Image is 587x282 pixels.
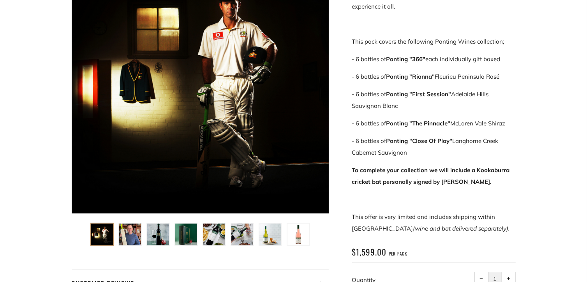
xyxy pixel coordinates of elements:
[352,53,516,65] p: - 6 bottles of each individually gift boxed
[386,73,435,80] strong: Ponting "Rianna"
[119,224,141,245] img: Load image into Gallery viewer, The Ultimate Ponting Wines Pack
[352,36,516,48] p: This pack covers the following Ponting Wines collection;
[479,277,483,280] span: −
[203,224,225,245] img: Load image into Gallery viewer, The Ultimate Ponting Wines Pack
[352,166,510,185] strong: To complete your collection we will include a Kookaburra cricket bat personally signed by [PERSON...
[91,224,113,245] img: Load image into Gallery viewer, The Ultimate Ponting Wines Pack
[413,225,510,232] em: (wine and bat delivered separately).
[147,224,169,245] img: Load image into Gallery viewer, The Ultimate Ponting Wines Pack
[352,118,516,129] p: - 6 bottles of McLaren Vale Shiraz
[352,211,516,234] p: This offer is very limited and includes shipping within [GEOGRAPHIC_DATA]
[259,224,281,245] img: Load image into Gallery viewer, The Ultimate Ponting Wines Pack
[231,224,253,245] img: Load image into Gallery viewer, The Ultimate Ponting Wines Pack
[386,137,453,145] strong: Ponting "Close Of Play"
[352,135,516,159] p: - 6 bottles of Langhorne Creek Cabernet Sauvignon
[389,251,407,257] span: per pack
[90,223,114,246] button: Load image into Gallery viewer, The Ultimate Ponting Wines Pack
[352,88,516,112] p: - 6 bottles of Adelaide Hills Sauvignon Blanc
[386,120,451,127] strong: Ponting "The Pinnacle"
[175,224,197,245] img: Load image into Gallery viewer, The Ultimate Ponting Wines Pack
[386,55,426,63] strong: Ponting "366"
[287,224,309,245] img: Load image into Gallery viewer, The Ultimate Ponting Wines Pack
[386,90,451,98] strong: Ponting "First Session"
[352,71,516,83] p: - 6 bottles of Fleurieu Peninsula Rosé
[507,277,510,280] span: +
[352,246,387,258] span: $1,599.00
